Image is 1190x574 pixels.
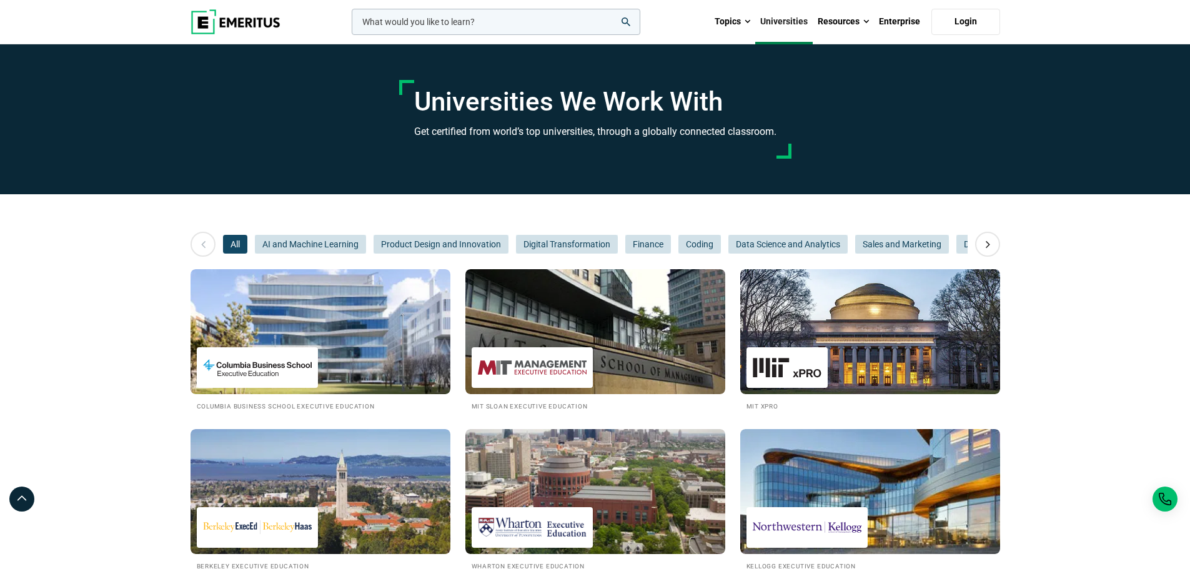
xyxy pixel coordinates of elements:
h2: Berkeley Executive Education [197,560,444,571]
button: Data Science and Analytics [728,235,848,254]
img: MIT xPRO [753,354,821,382]
img: Universities We Work With [740,429,1000,554]
button: Sales and Marketing [855,235,949,254]
img: Wharton Executive Education [478,513,587,542]
button: All [223,235,247,254]
button: Digital Transformation [516,235,618,254]
img: Columbia Business School Executive Education [203,354,312,382]
a: Universities We Work With MIT Sloan Executive Education MIT Sloan Executive Education [465,269,725,411]
img: Universities We Work With [191,429,450,554]
img: Kellogg Executive Education [753,513,861,542]
button: Product Design and Innovation [374,235,508,254]
a: Universities We Work With MIT xPRO MIT xPRO [740,269,1000,411]
img: Universities We Work With [191,269,450,394]
button: Finance [625,235,671,254]
a: Universities We Work With Wharton Executive Education Wharton Executive Education [465,429,725,571]
h2: MIT Sloan Executive Education [472,400,719,411]
h2: MIT xPRO [746,400,994,411]
h2: Kellogg Executive Education [746,560,994,571]
button: AI and Machine Learning [255,235,366,254]
button: Digital Marketing [956,235,1037,254]
h2: Columbia Business School Executive Education [197,400,444,411]
a: Universities We Work With Columbia Business School Executive Education Columbia Business School E... [191,269,450,411]
a: Universities We Work With Kellogg Executive Education Kellogg Executive Education [740,429,1000,571]
h2: Wharton Executive Education [472,560,719,571]
img: MIT Sloan Executive Education [478,354,587,382]
a: Universities We Work With Berkeley Executive Education Berkeley Executive Education [191,429,450,571]
h3: Get certified from world’s top universities, through a globally connected classroom. [414,124,776,140]
a: Login [931,9,1000,35]
img: Universities We Work With [740,269,1000,394]
input: woocommerce-product-search-field-0 [352,9,640,35]
img: Berkeley Executive Education [203,513,312,542]
button: Coding [678,235,721,254]
img: Universities We Work With [465,429,725,554]
h1: Universities We Work With [414,86,776,117]
img: Universities We Work With [465,269,725,394]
